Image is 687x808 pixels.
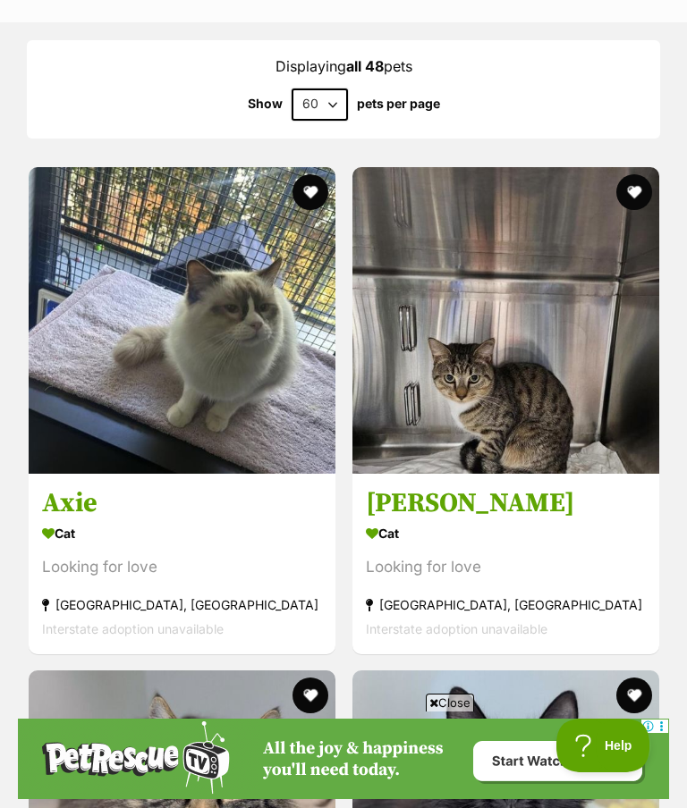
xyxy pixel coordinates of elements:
a: [PERSON_NAME] Cat Looking for love [GEOGRAPHIC_DATA], [GEOGRAPHIC_DATA] Interstate adoption unava... [352,472,659,653]
span: Displaying pets [276,57,412,75]
a: Axie Cat Looking for love [GEOGRAPHIC_DATA], [GEOGRAPHIC_DATA] Interstate adoption unavailable fa... [29,472,335,653]
span: Show [248,97,283,111]
button: favourite [615,174,651,210]
div: Cat [366,519,646,545]
label: pets per page [357,97,440,111]
span: Close [426,694,474,711]
div: Cat [42,519,322,545]
strong: all 48 [346,57,384,75]
div: [GEOGRAPHIC_DATA], [GEOGRAPHIC_DATA] [366,592,646,616]
img: Frank [352,167,659,474]
h3: [PERSON_NAME] [366,485,646,519]
span: Interstate adoption unavailable [42,620,224,635]
button: favourite [293,174,328,210]
iframe: Advertisement [18,719,669,799]
button: favourite [293,678,328,713]
button: favourite [615,678,651,713]
div: [GEOGRAPHIC_DATA], [GEOGRAPHIC_DATA] [42,592,322,616]
iframe: Help Scout Beacon - Open [556,719,651,772]
div: Looking for love [42,554,322,578]
span: Interstate adoption unavailable [366,620,547,635]
img: Axie [29,167,335,474]
div: Looking for love [366,554,646,578]
h3: Axie [42,485,322,519]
